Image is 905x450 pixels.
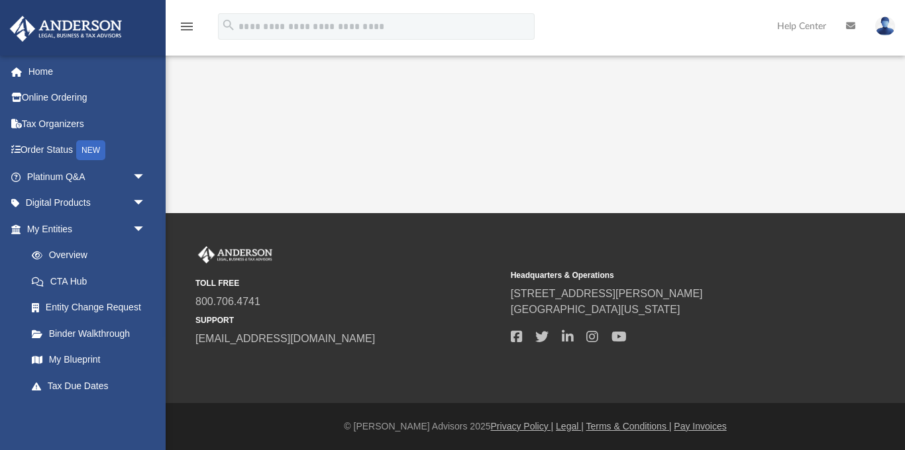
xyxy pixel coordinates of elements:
a: Platinum Q&Aarrow_drop_down [9,163,166,190]
a: 800.706.4741 [195,296,260,307]
a: Order StatusNEW [9,137,166,164]
a: Home [9,58,166,85]
i: menu [179,19,195,34]
a: Tax Organizers [9,111,166,137]
img: User Pic [875,17,895,36]
a: Digital Productsarrow_drop_down [9,190,166,216]
a: Legal | [556,421,584,431]
img: Anderson Advisors Platinum Portal [6,16,126,42]
a: menu [179,25,195,34]
small: Headquarters & Operations [511,269,817,281]
a: My Anderson Teamarrow_drop_down [9,399,159,426]
a: CTA Hub [19,268,166,294]
a: Binder Walkthrough [19,320,166,347]
a: Tax Due Dates [19,373,166,399]
span: arrow_drop_down [133,216,159,243]
div: NEW [76,140,105,160]
a: Privacy Policy | [491,421,554,431]
span: arrow_drop_down [133,163,159,191]
small: SUPPORT [195,314,502,326]
a: My Entitiesarrow_drop_down [9,216,166,242]
a: Overview [19,242,166,269]
a: [EMAIL_ADDRESS][DOMAIN_NAME] [195,333,375,344]
span: arrow_drop_down [133,190,159,217]
a: [GEOGRAPHIC_DATA][US_STATE] [511,304,680,315]
a: Entity Change Request [19,294,166,321]
i: search [221,18,236,32]
small: TOLL FREE [195,277,502,289]
div: © [PERSON_NAME] Advisors 2025 [166,420,905,433]
a: Online Ordering [9,85,166,111]
a: Pay Invoices [674,421,726,431]
a: [STREET_ADDRESS][PERSON_NAME] [511,288,703,299]
span: arrow_drop_down [133,399,159,426]
a: My Blueprint [19,347,159,373]
img: Anderson Advisors Platinum Portal [195,246,275,263]
a: Terms & Conditions | [586,421,672,431]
